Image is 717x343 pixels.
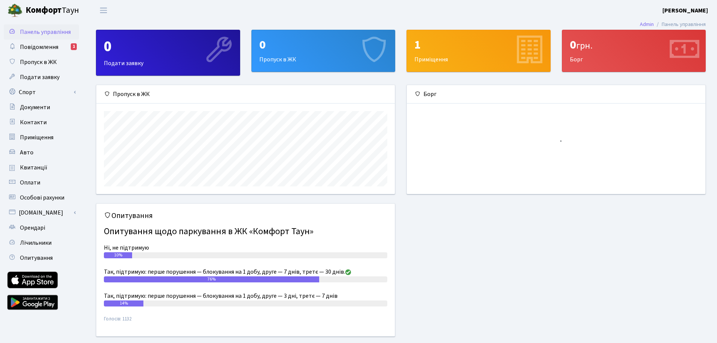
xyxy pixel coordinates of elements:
[26,4,79,17] span: Таун
[251,30,396,72] a: 0Пропуск в ЖК
[20,103,50,111] span: Документи
[94,4,113,17] button: Переключити навігацію
[4,130,79,145] a: Приміщення
[8,3,23,18] img: logo.png
[20,254,53,262] span: Опитування
[4,40,79,55] a: Повідомлення1
[104,316,387,329] small: Голосів: 1132
[4,70,79,85] a: Подати заявку
[104,291,387,300] div: Так, підтримую: перше порушення — блокування на 1 добу, друге — 3 дні, третє — 7 днів
[259,38,388,52] div: 0
[4,190,79,205] a: Особові рахунки
[4,115,79,130] a: Контакти
[20,178,40,187] span: Оплати
[406,30,551,72] a: 1Приміщення
[4,145,79,160] a: Авто
[407,85,705,104] div: Борг
[104,267,387,276] div: Так, підтримую: перше порушення — блокування на 1 добу, друге — 7 днів, третє — 30 днів.
[96,30,240,76] a: 0Подати заявку
[20,28,71,36] span: Панель управління
[4,160,79,175] a: Квитанції
[4,250,79,265] a: Опитування
[20,194,64,202] span: Особові рахунки
[562,30,706,72] div: Борг
[407,30,550,72] div: Приміщення
[104,38,232,56] div: 0
[96,30,240,75] div: Подати заявку
[252,30,395,72] div: Пропуск в ЖК
[20,224,45,232] span: Орендарі
[26,4,62,16] b: Комфорт
[104,243,387,252] div: Ні, не підтримую
[20,148,33,157] span: Авто
[104,300,143,306] div: 14%
[71,43,77,50] div: 1
[4,205,79,220] a: [DOMAIN_NAME]
[4,85,79,100] a: Спорт
[640,20,654,28] a: Admin
[20,118,47,127] span: Контакти
[20,239,52,247] span: Лічильники
[20,58,57,66] span: Пропуск в ЖК
[96,85,395,104] div: Пропуск в ЖК
[4,175,79,190] a: Оплати
[104,252,132,258] div: 10%
[654,20,706,29] li: Панель управління
[570,38,698,52] div: 0
[104,211,387,220] h5: Опитування
[20,73,59,81] span: Подати заявку
[4,220,79,235] a: Орендарі
[4,235,79,250] a: Лічильники
[4,55,79,70] a: Пропуск в ЖК
[4,24,79,40] a: Панель управління
[104,276,319,282] div: 76%
[4,100,79,115] a: Документи
[104,223,387,240] h4: Опитування щодо паркування в ЖК «Комфорт Таун»
[20,163,47,172] span: Квитанції
[629,17,717,32] nav: breadcrumb
[576,39,592,52] span: грн.
[20,43,58,51] span: Повідомлення
[414,38,543,52] div: 1
[662,6,708,15] a: [PERSON_NAME]
[20,133,53,142] span: Приміщення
